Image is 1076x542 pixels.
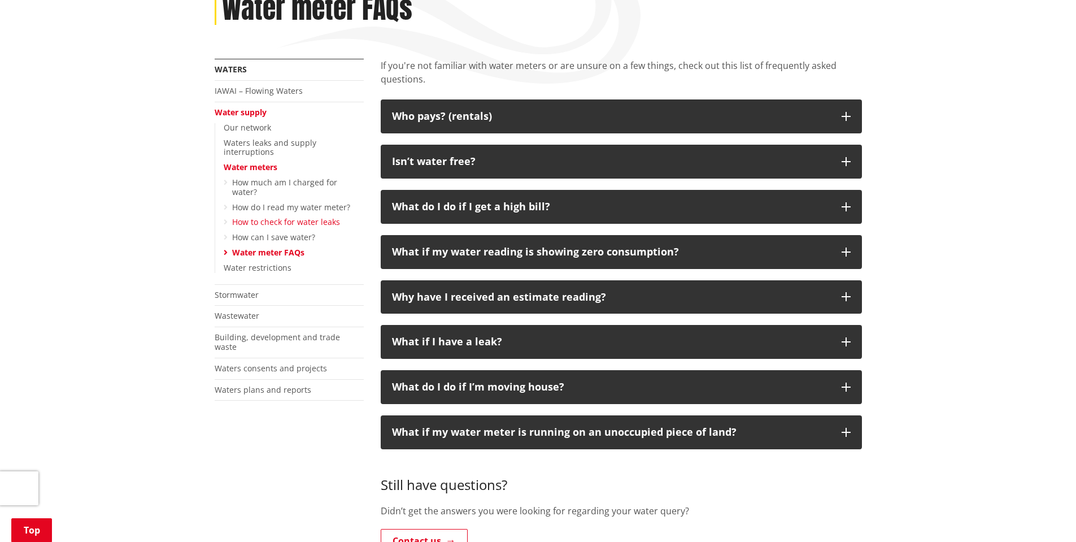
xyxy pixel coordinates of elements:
a: How much am I charged for water? [232,177,337,197]
p: Who pays? (rentals) [392,111,830,122]
a: Waters plans and reports [215,384,311,395]
a: Waters consents and projects [215,363,327,374]
button: What do I do if I’m moving house? [381,370,862,404]
button: Why have I received an estimate reading? [381,280,862,314]
button: What if I have a leak? [381,325,862,359]
a: Water supply [215,107,267,118]
a: How can I save water? [232,232,315,242]
p: What if my water reading is showing zero consumption? [392,246,830,258]
a: Our network [224,122,271,133]
a: Wastewater [215,310,259,321]
iframe: Messenger Launcher [1024,495,1065,535]
p: What do I do if I get a high bill? [392,201,830,213]
p: What if my water meter is running on an unoccupied piece of land? [392,427,830,438]
button: What if my water meter is running on an unoccupied piece of land? [381,415,862,449]
a: How to check for water leaks [232,216,340,227]
a: Building, development and trade waste [215,332,340,352]
a: IAWAI – Flowing Waters [215,85,303,96]
a: Waters [215,64,247,75]
a: Waters leaks and supply interruptions [224,137,316,158]
a: How do I read my water meter? [232,202,350,213]
p: What if I have a leak? [392,336,830,348]
a: Top [11,518,52,542]
p: What do I do if I’m moving house? [392,381,830,393]
a: Water meter FAQs [232,247,304,258]
p: Didn’t get the answers you were looking for regarding your water query? [381,504,862,518]
button: What do I do if I get a high bill? [381,190,862,224]
p: Isn’t water free? [392,156,830,167]
button: Isn’t water free? [381,145,862,179]
a: Water meters [224,162,277,172]
button: Who pays? (rentals) [381,99,862,133]
div: If you're not familiar with water meters or are unsure on a few things, check out this list of fr... [381,59,862,99]
a: Stormwater [215,289,259,300]
p: Why have I received an estimate reading? [392,292,830,303]
button: What if my water reading is showing zero consumption? [381,235,862,269]
a: Water restrictions [224,262,291,273]
h3: Still have questions? [381,461,862,493]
